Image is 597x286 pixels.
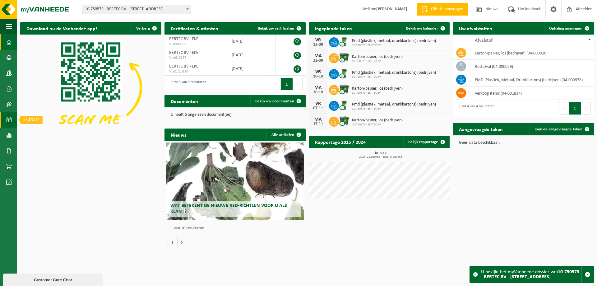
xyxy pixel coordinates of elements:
[312,151,450,159] h3: Kubiek
[352,54,403,59] span: Karton/papier, los (bedrijven)
[339,52,349,63] img: WB-1100-CU
[376,7,407,12] strong: [PERSON_NAME]
[164,95,204,107] h2: Documenten
[569,102,581,115] button: 1
[169,64,198,69] span: BERTEC BV - EKE
[169,55,222,60] span: VLA610157
[293,78,303,90] button: Next
[549,26,582,30] span: Ophaling aanvragen
[312,85,324,90] div: MA
[258,26,294,30] span: Bekijk uw certificaten
[352,102,436,107] span: Pmd (plastiek, metaal, drankkartons) (bedrijven)
[339,84,349,95] img: WB-1100-CU
[136,26,150,30] span: Verberg
[169,37,198,41] span: BERTEC BV - EKE
[312,43,324,47] div: 12-09
[475,38,493,43] span: Afvalstof
[312,122,324,126] div: 17-11
[456,101,494,115] div: 1 tot 4 van 4 resultaten
[352,118,403,123] span: Karton/papier, los (bedrijven)
[339,36,349,47] img: WB-0240-CU
[271,78,281,90] button: Previous
[20,22,103,34] h2: Download nu de Vanheede+ app!
[352,44,436,47] span: 10-750573 - BERTEC BV
[309,136,372,148] h2: Rapportage 2025 / 2024
[417,3,468,16] a: Offerte aanvragen
[170,203,287,214] span: Wat betekent de nieuwe RED-richtlijn voor u als klant?
[352,70,436,75] span: Pmd (plastiek, metaal, drankkartons) (bedrijven)
[309,22,358,34] h2: Ingeplande taken
[459,141,588,145] p: Geen data beschikbaar.
[339,116,349,126] img: WB-1100-CU
[481,270,579,279] strong: 10-750573 - BERTEC BV - [STREET_ADDRESS]
[168,77,206,91] div: 1 tot 3 van 3 resultaten
[352,107,436,111] span: 10-750573 - BERTEC BV
[227,35,275,48] td: [DATE]
[406,26,438,30] span: Bekijk uw kalender
[339,68,349,79] img: WB-0240-CU
[166,143,304,220] a: Wat betekent de nieuwe RED-richtlijn voor u als klant?
[255,99,294,103] span: Bekijk uw documenten
[131,22,161,35] button: Verberg
[227,62,275,76] td: [DATE]
[470,87,594,100] td: verkoop items (04-001834)
[171,226,303,231] p: 1 van 10 resultaten
[581,102,591,115] button: Next
[481,266,581,283] div: U bekijkt het myVanheede dossier van
[312,54,324,59] div: MA
[312,101,324,106] div: VR
[470,60,594,73] td: restafval (04-000029)
[534,127,582,131] span: Toon de aangevraagde taken
[312,106,324,110] div: 07-11
[169,69,222,74] span: VLA1710110
[312,74,324,79] div: 10-10
[250,95,305,107] a: Bekijk uw documenten
[352,91,403,95] span: 10-750573 - BERTEC BV
[312,38,324,43] div: VR
[312,90,324,95] div: 20-10
[401,22,449,35] a: Bekijk uw kalender
[227,48,275,62] td: [DATE]
[544,22,593,35] a: Ophaling aanvragen
[352,75,436,79] span: 10-750573 - BERTEC BV
[339,100,349,110] img: WB-0240-CU
[164,129,192,141] h2: Nieuws
[352,123,403,127] span: 10-750573 - BERTEC BV
[20,35,161,140] img: Download de VHEPlus App
[266,129,305,141] a: Alle artikelen
[312,69,324,74] div: VR
[352,86,403,91] span: Karton/papier, los (bedrijven)
[281,78,293,90] button: 1
[453,22,498,34] h2: Uw afvalstoffen
[453,123,509,135] h2: Aangevraagde taken
[470,46,594,60] td: karton/papier, los (bedrijven) (04-000026)
[178,236,187,248] button: Volgende
[253,22,305,35] a: Bekijk uw certificaten
[169,42,222,47] span: VLA900566
[312,59,324,63] div: 22-09
[312,117,324,122] div: MA
[429,6,465,12] span: Offerte aanvragen
[3,272,104,286] iframe: chat widget
[82,5,191,14] span: 10-750573 - BERTEC BV - 9810 EKE, TULPENSTRAAT 3
[169,50,198,55] span: BERTEC BV - EKE
[171,113,299,117] p: U heeft 6 ongelezen document(en).
[403,136,449,148] a: Bekijk rapportage
[168,236,178,248] button: Vorige
[529,123,593,135] a: Toon de aangevraagde taken
[352,59,403,63] span: 10-750573 - BERTEC BV
[312,156,450,159] span: 2024: 21,080 m3 - 2025: 6,800 m3
[352,39,436,44] span: Pmd (plastiek, metaal, drankkartons) (bedrijven)
[470,73,594,87] td: PMD (Plastiek, Metaal, Drankkartons) (bedrijven) (04-000978)
[164,22,224,34] h2: Certificaten & attesten
[559,102,569,115] button: Previous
